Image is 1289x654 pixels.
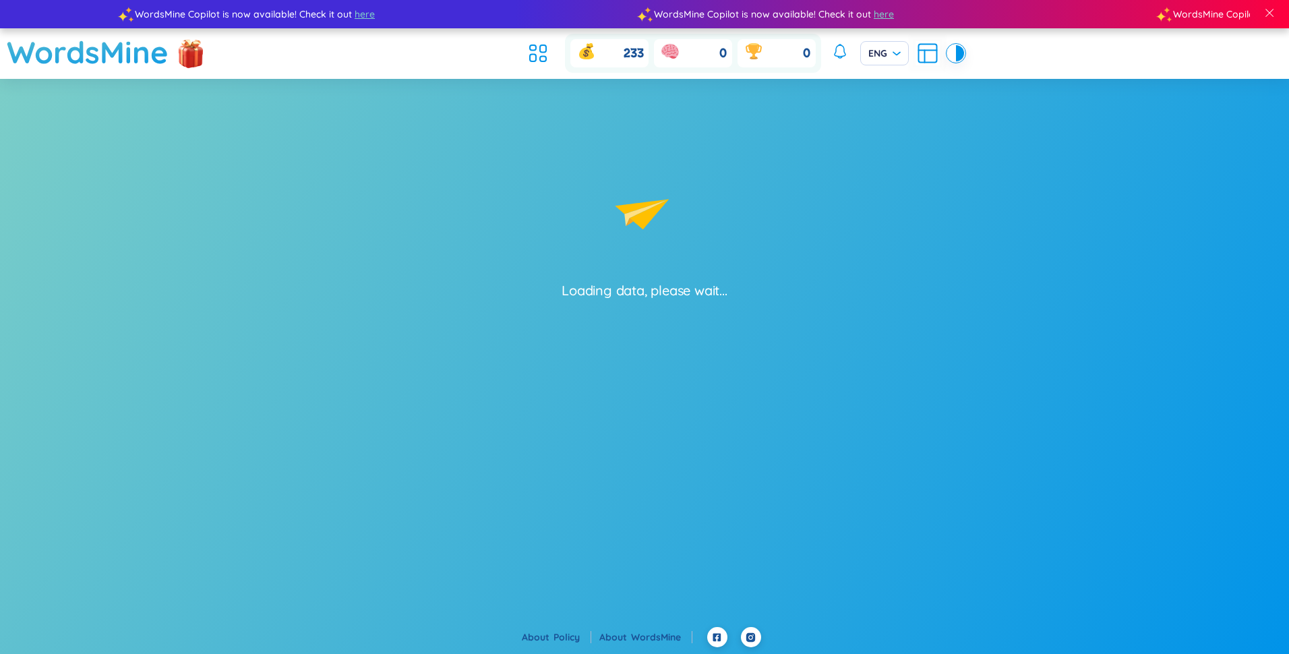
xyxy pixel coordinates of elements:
[125,7,644,22] div: WordsMine Copilot is now available! Check it out
[599,630,692,645] div: About
[631,631,692,643] a: WordsMine
[354,7,374,22] span: here
[562,281,727,300] div: Loading data, please wait...
[644,7,1163,22] div: WordsMine Copilot is now available! Check it out
[803,45,810,62] span: 0
[522,630,591,645] div: About
[177,32,204,73] img: flashSalesIcon.a7f4f837.png
[873,7,893,22] span: here
[553,631,591,643] a: Policy
[868,47,901,60] span: ENG
[7,28,169,76] a: WordsMine
[624,45,644,62] span: 233
[719,45,727,62] span: 0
